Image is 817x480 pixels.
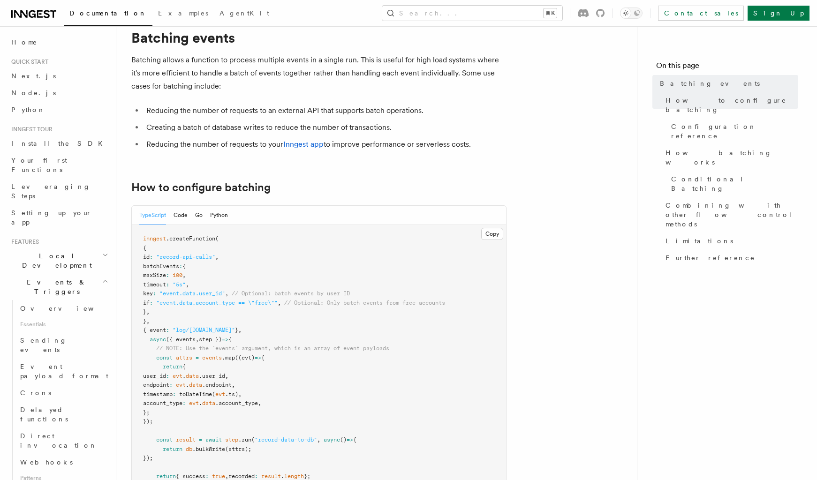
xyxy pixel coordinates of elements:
[16,317,110,332] span: Essentials
[11,209,92,226] span: Setting up your app
[143,409,150,416] span: };
[152,3,214,25] a: Examples
[16,300,110,317] a: Overview
[158,9,208,17] span: Examples
[150,254,153,260] span: :
[182,373,186,379] span: .
[173,373,182,379] span: evt
[656,75,798,92] a: Batching events
[212,391,215,397] span: (
[662,232,798,249] a: Limitations
[176,436,196,443] span: result
[143,455,153,461] span: });
[16,384,110,401] a: Crons
[225,446,251,452] span: (attrs);
[143,272,166,278] span: maxSize
[666,236,733,246] span: Limitations
[235,354,255,361] span: ((evt)
[8,274,110,300] button: Events & Triggers
[173,391,176,397] span: :
[11,140,108,147] span: Install the SDK
[215,235,219,242] span: (
[166,373,169,379] span: :
[8,101,110,118] a: Python
[662,197,798,232] a: Combining with other flow control methods
[671,122,798,141] span: Configuration reference
[261,473,281,480] span: result
[225,473,228,480] span: ,
[222,336,228,343] span: =>
[347,436,353,443] span: =>
[143,327,166,333] span: { event
[143,382,169,388] span: endpoint
[258,400,261,406] span: ,
[8,204,110,231] a: Setting up your app
[238,436,251,443] span: .run
[144,104,507,117] li: Reducing the number of requests to an external API that supports batch operations.
[189,382,202,388] span: data
[666,253,755,262] span: Further reference
[225,391,238,397] span: .ts)
[20,363,108,380] span: Event payload format
[176,354,192,361] span: attrs
[182,263,186,270] span: {
[8,251,102,270] span: Local Development
[620,7,643,19] button: Toggle dark mode
[202,400,215,406] span: data
[131,29,507,46] h1: Batching events
[205,473,209,480] span: :
[156,436,173,443] span: const
[143,290,153,297] span: key
[166,336,196,343] span: ({ events
[284,300,445,306] span: // Optional: Only batch events from free accounts
[481,228,503,240] button: Copy
[166,272,169,278] span: :
[255,436,317,443] span: "record-data-to-db"
[156,300,278,306] span: "event.data.account_type == \"free\""
[143,300,150,306] span: if
[8,34,110,51] a: Home
[215,254,219,260] span: ,
[139,206,166,225] button: TypeScript
[182,272,186,278] span: ,
[143,308,146,315] span: }
[196,336,199,343] span: ,
[658,6,744,21] a: Contact sales
[16,454,110,471] a: Webhooks
[667,171,798,197] a: Conditional Batching
[232,382,235,388] span: ,
[146,318,150,324] span: ,
[225,373,228,379] span: ,
[182,400,186,406] span: :
[169,382,173,388] span: :
[317,436,320,443] span: ,
[202,382,232,388] span: .endpoint
[662,92,798,118] a: How to configure batching
[179,263,182,270] span: :
[143,263,179,270] span: batchEvents
[143,281,166,288] span: timeout
[544,8,557,18] kbd: ⌘K
[225,436,238,443] span: step
[156,345,389,352] span: // NOTE: Use the `events` argument, which is an array of event payloads
[131,181,271,194] a: How to configure batching
[143,245,146,251] span: {
[662,249,798,266] a: Further reference
[16,332,110,358] a: Sending events
[660,79,760,88] span: Batching events
[8,84,110,101] a: Node.js
[215,400,258,406] span: .account_type
[20,406,68,423] span: Delayed functions
[159,290,225,297] span: "event.data.user_id"
[186,382,189,388] span: .
[64,3,152,26] a: Documentation
[235,327,238,333] span: }
[261,354,265,361] span: {
[199,436,202,443] span: =
[251,436,255,443] span: (
[186,446,192,452] span: db
[16,401,110,427] a: Delayed functions
[255,473,258,480] span: :
[163,363,182,370] span: return
[214,3,275,25] a: AgentKit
